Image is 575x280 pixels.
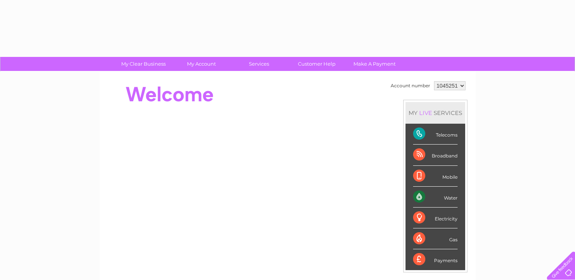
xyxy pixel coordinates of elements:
[413,228,458,249] div: Gas
[170,57,233,71] a: My Account
[406,102,465,124] div: MY SERVICES
[389,79,432,92] td: Account number
[112,57,175,71] a: My Clear Business
[413,249,458,270] div: Payments
[285,57,348,71] a: Customer Help
[343,57,406,71] a: Make A Payment
[413,187,458,208] div: Water
[418,109,434,116] div: LIVE
[413,145,458,165] div: Broadband
[228,57,290,71] a: Services
[413,124,458,145] div: Telecoms
[413,208,458,228] div: Electricity
[413,166,458,187] div: Mobile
